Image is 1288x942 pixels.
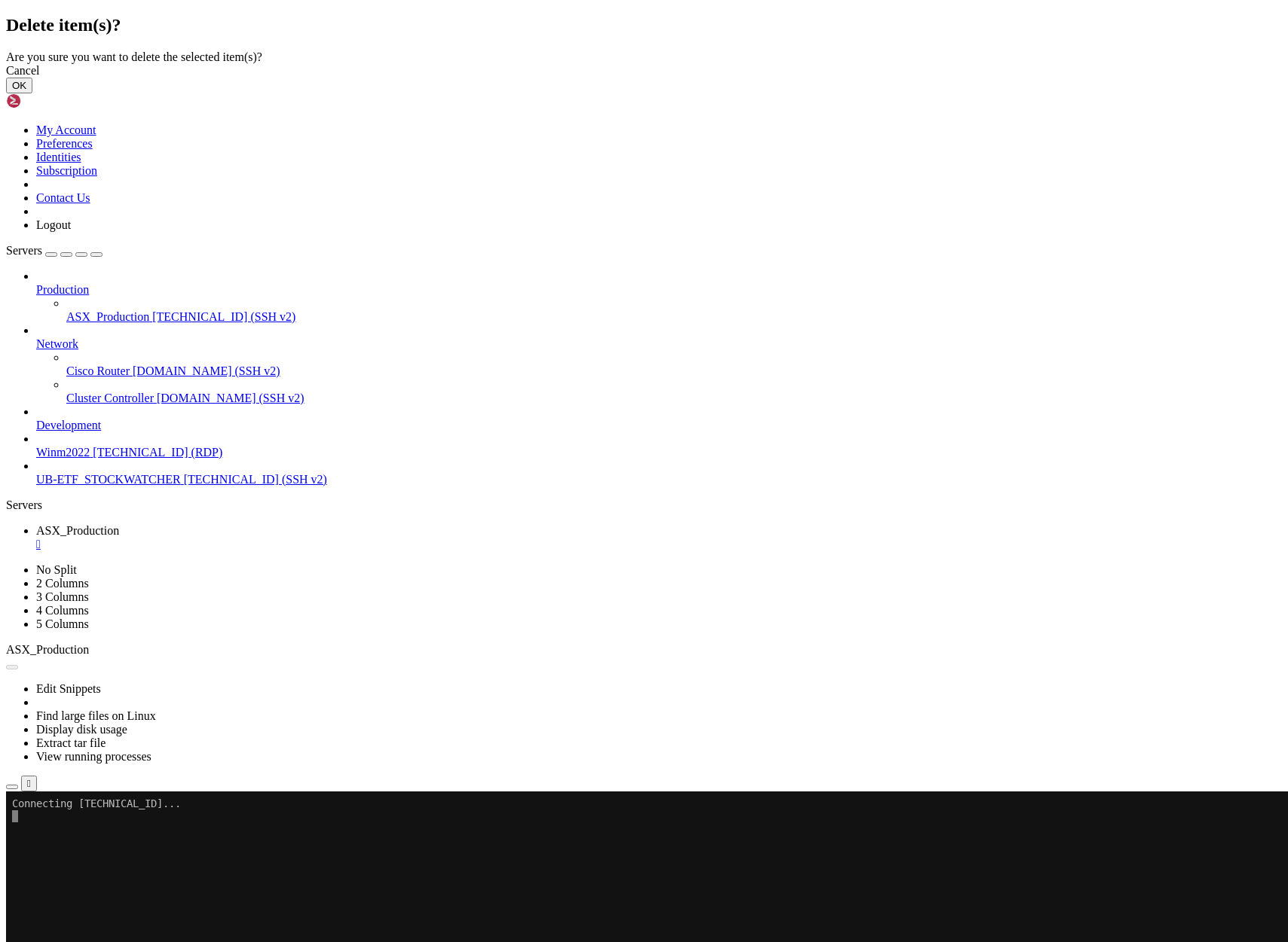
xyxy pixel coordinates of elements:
[66,378,1282,405] li: Cluster Controller [DOMAIN_NAME] (SSH v2)
[36,283,89,296] span: Production
[36,419,1282,432] a: Development
[133,364,280,377] span: [DOMAIN_NAME] (SSH v2)
[36,709,156,722] a: Find large files on Linux
[6,15,1282,35] h2: Delete item(s)?
[36,151,81,163] a: Identities
[21,776,37,791] button: 
[6,19,12,32] div: (0, 1)
[36,337,1282,351] a: Network
[66,392,154,404] span: Cluster Controller
[36,218,71,231] a: Logout
[36,283,1282,297] a: Production
[66,310,149,323] span: ASX_Production
[6,50,1282,64] div: Are you sure you want to delete the selected item(s)?
[36,137,93,150] a: Preferences
[6,498,1282,512] div: Servers
[66,392,1282,405] a: Cluster Controller [DOMAIN_NAME] (SSH v2)
[36,446,90,459] span: Winm2022
[36,473,181,486] span: UB-ETF_STOCKWATCHER
[36,405,1282,432] li: Development
[36,337,78,350] span: Network
[36,164,97,177] a: Subscription
[6,78,32,93] button: OK
[36,590,89,603] a: 3 Columns
[36,459,1282,486] li: UB-ETF_STOCKWATCHER [TECHNICAL_ID] (SSH v2)
[36,270,1282,324] li: Production
[66,364,1282,378] a: Cisco Router [DOMAIN_NAME] (SSH v2)
[36,419,101,431] span: Development
[36,723,127,736] a: Display disk usage
[6,244,102,257] a: Servers
[93,446,222,459] span: [TECHNICAL_ID] (RDP)
[6,93,93,108] img: Shellngn
[27,778,31,789] div: 
[36,604,89,617] a: 4 Columns
[184,473,327,486] span: [TECHNICAL_ID] (SSH v2)
[36,432,1282,459] li: Winm2022 [TECHNICAL_ID] (RDP)
[36,324,1282,405] li: Network
[66,310,1282,324] a: ASX_Production [TECHNICAL_ID] (SSH v2)
[36,446,1282,459] a: Winm2022 [TECHNICAL_ID] (RDP)
[36,524,119,537] span: ASX_Production
[152,310,295,323] span: [TECHNICAL_ID] (SSH v2)
[36,563,77,576] a: No Split
[36,577,89,590] a: 2 Columns
[36,473,1282,486] a: UB-ETF_STOCKWATCHER [TECHNICAL_ID] (SSH v2)
[36,750,151,763] a: View running processes
[66,351,1282,378] li: Cisco Router [DOMAIN_NAME] (SSH v2)
[66,364,130,377] span: Cisco Router
[6,244,42,257] span: Servers
[6,643,89,656] span: ASX_Production
[66,297,1282,324] li: ASX_Production [TECHNICAL_ID] (SSH v2)
[157,392,304,404] span: [DOMAIN_NAME] (SSH v2)
[36,191,90,204] a: Contact Us
[36,617,89,630] a: 5 Columns
[36,538,1282,551] a: 
[36,524,1282,551] a: ASX_Production
[6,6,1091,19] x-row: Connecting [TECHNICAL_ID]...
[36,123,96,136] a: My Account
[36,682,101,695] a: Edit Snippets
[6,64,1282,78] div: Cancel
[36,736,106,749] a: Extract tar file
